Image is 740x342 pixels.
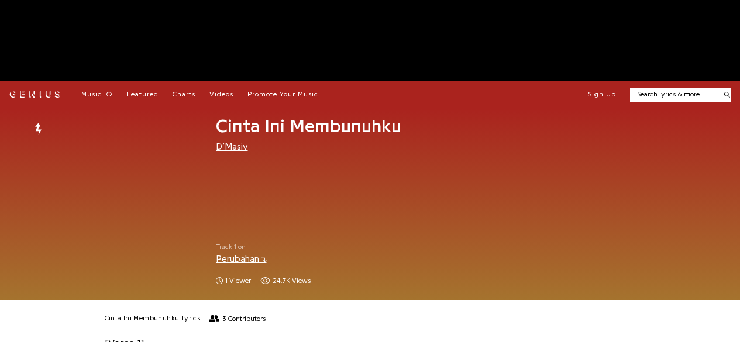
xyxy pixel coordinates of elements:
span: Track 1 on [216,242,442,252]
input: Search lyrics & more [630,89,717,99]
span: Promote Your Music [247,91,318,98]
a: Charts [173,90,195,99]
a: Perubahan [216,254,267,264]
span: Featured [126,91,159,98]
span: 1 viewer [216,276,251,286]
button: 3 Contributors [209,315,266,323]
span: Charts [173,91,195,98]
span: Music IQ [81,91,112,98]
a: Videos [209,90,233,99]
span: 24.7K views [273,276,311,286]
span: 24,688 views [260,276,311,286]
a: Music IQ [81,90,112,99]
a: Featured [126,90,159,99]
span: 1 viewer [225,276,251,286]
a: Promote Your Music [247,90,318,99]
span: Videos [209,91,233,98]
span: Cinta Ini Membunuhku [216,117,401,136]
span: 3 Contributors [222,315,266,323]
a: D’Masiv [216,142,248,151]
button: Sign Up [588,90,616,99]
h2: Cinta Ini Membunuhku Lyrics [105,314,201,323]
